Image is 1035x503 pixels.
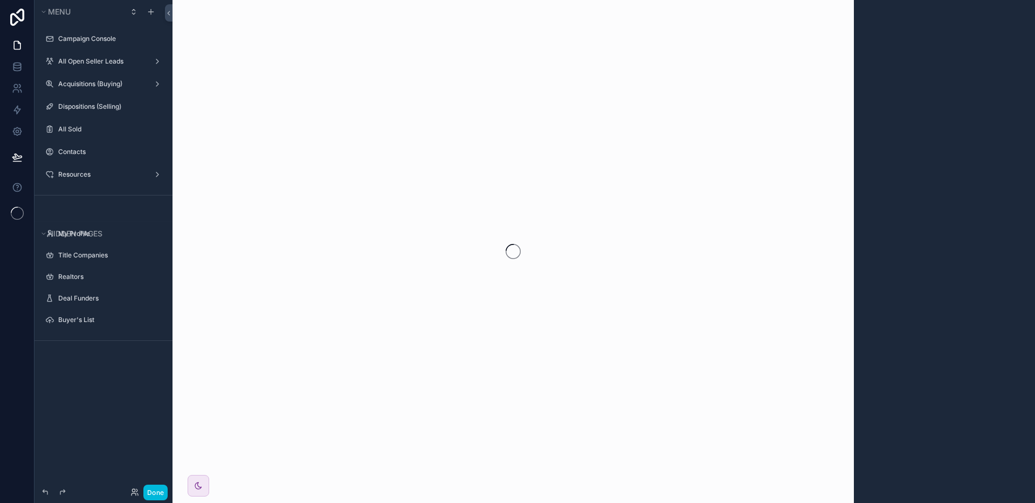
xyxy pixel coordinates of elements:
label: My Profile [58,229,160,238]
label: Deal Funders [58,294,160,303]
label: All Open Seller Leads [58,57,144,66]
span: Menu [48,7,71,16]
label: Resources [58,170,144,179]
label: Realtors [58,273,160,281]
button: Menu [39,4,123,19]
button: Done [143,485,168,500]
label: Dispositions (Selling) [58,102,160,111]
label: Campaign Console [58,34,160,43]
label: Title Companies [58,251,160,260]
button: Hidden pages [39,226,162,241]
label: Buyer's List [58,316,160,324]
label: Contacts [58,148,160,156]
label: All Sold [58,125,160,134]
label: Acquisitions (Buying) [58,80,144,88]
